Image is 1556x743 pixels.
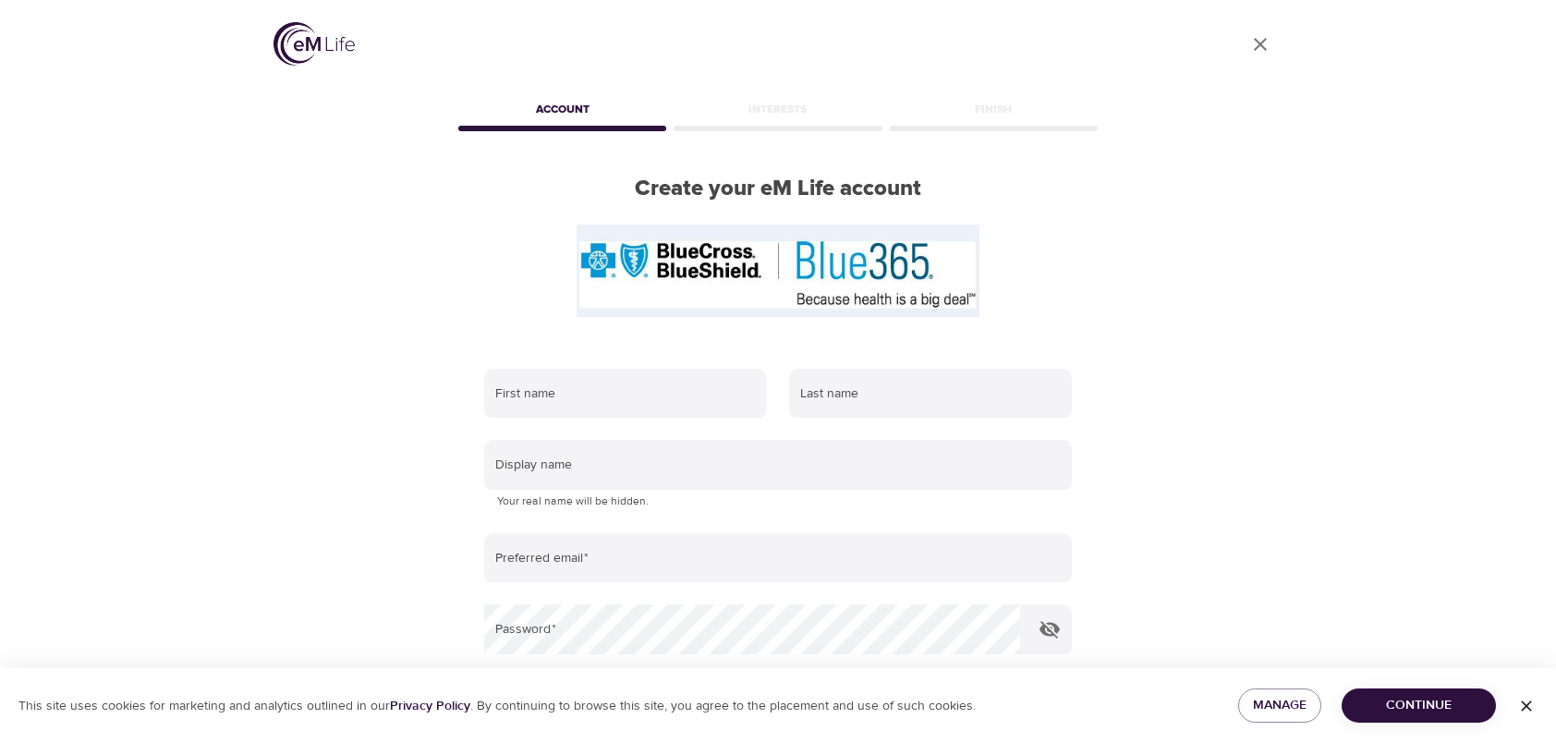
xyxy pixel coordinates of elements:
span: Manage [1253,694,1307,717]
p: Your real name will be hidden. [497,493,1059,511]
span: Continue [1356,694,1481,717]
a: Privacy Policy [390,698,470,714]
a: close [1238,22,1282,67]
button: Manage [1238,688,1321,723]
h2: Create your eM Life account [455,176,1101,202]
img: Blue365%20logo.JPG [577,225,980,317]
button: Continue [1342,688,1496,723]
img: logo [274,22,355,66]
